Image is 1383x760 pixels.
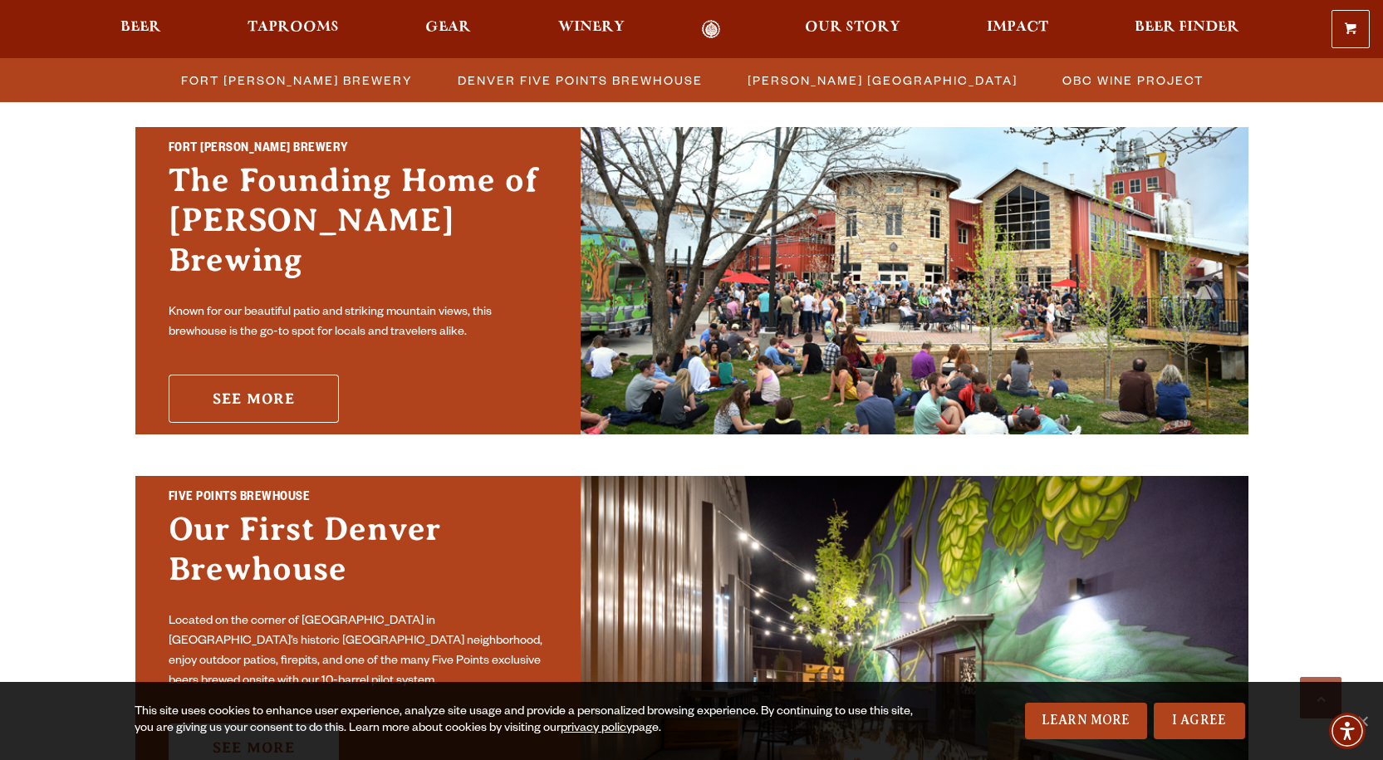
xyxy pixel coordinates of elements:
[976,20,1059,39] a: Impact
[1300,677,1341,718] a: Scroll to top
[237,20,350,39] a: Taprooms
[169,375,339,423] a: See More
[425,21,471,34] span: Gear
[1329,713,1366,749] div: Accessibility Menu
[1025,703,1147,739] a: Learn More
[680,20,743,39] a: Odell Home
[1154,703,1245,739] a: I Agree
[1052,68,1212,92] a: OBC Wine Project
[169,488,547,509] h2: Five Points Brewhouse
[448,68,711,92] a: Denver Five Points Brewhouse
[558,21,625,34] span: Winery
[1124,20,1250,39] a: Beer Finder
[120,21,161,34] span: Beer
[169,612,547,692] p: Located on the corner of [GEOGRAPHIC_DATA] in [GEOGRAPHIC_DATA]’s historic [GEOGRAPHIC_DATA] neig...
[169,160,547,297] h3: The Founding Home of [PERSON_NAME] Brewing
[248,21,339,34] span: Taprooms
[581,127,1248,434] img: Fort Collins Brewery & Taproom'
[987,21,1048,34] span: Impact
[561,723,632,736] a: privacy policy
[135,704,915,738] div: This site uses cookies to enhance user experience, analyze site usage and provide a personalized ...
[794,20,911,39] a: Our Story
[458,68,703,92] span: Denver Five Points Brewhouse
[171,68,421,92] a: Fort [PERSON_NAME] Brewery
[748,68,1018,92] span: [PERSON_NAME] [GEOGRAPHIC_DATA]
[414,20,482,39] a: Gear
[1062,68,1204,92] span: OBC Wine Project
[1135,21,1239,34] span: Beer Finder
[181,68,413,92] span: Fort [PERSON_NAME] Brewery
[169,509,547,606] h3: Our First Denver Brewhouse
[547,20,635,39] a: Winery
[805,21,900,34] span: Our Story
[110,20,172,39] a: Beer
[169,303,547,343] p: Known for our beautiful patio and striking mountain views, this brewhouse is the go-to spot for l...
[738,68,1026,92] a: [PERSON_NAME] [GEOGRAPHIC_DATA]
[169,139,547,160] h2: Fort [PERSON_NAME] Brewery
